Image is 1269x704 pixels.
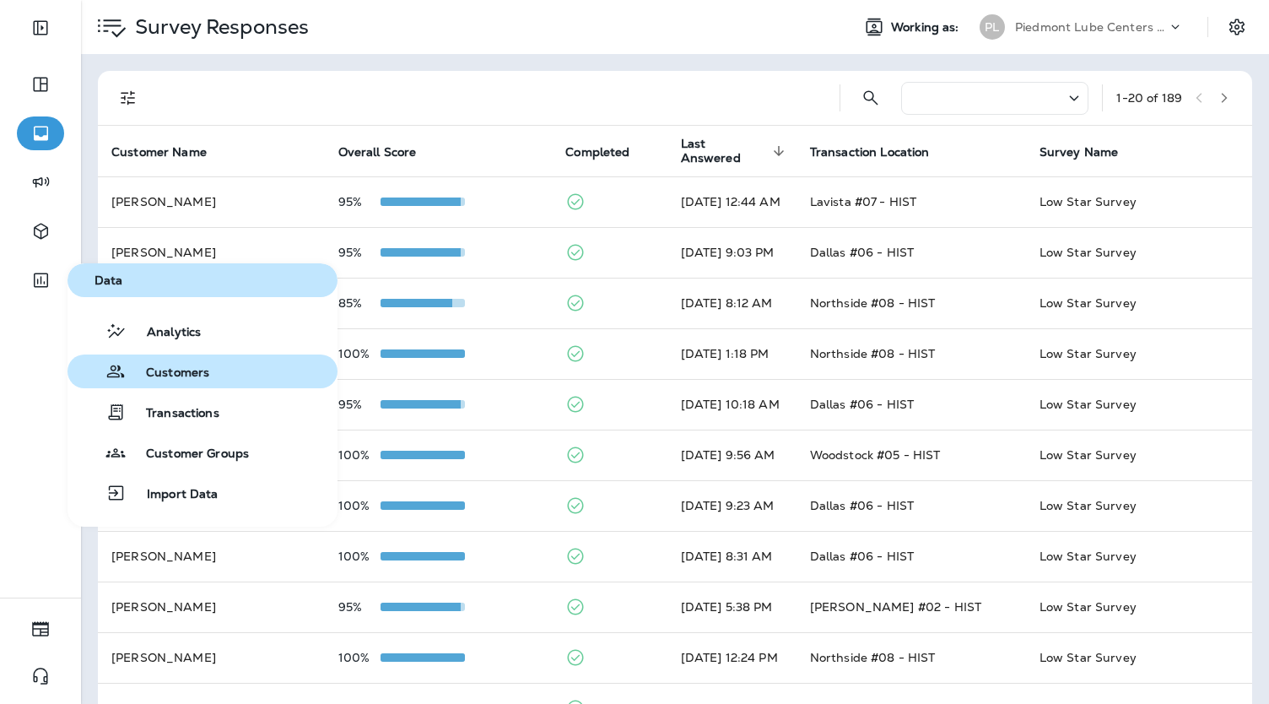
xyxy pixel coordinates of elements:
p: 85% [338,296,381,310]
span: Completed [565,145,629,160]
button: Data [67,263,337,297]
span: Customer Groups [126,447,249,463]
td: Low Star Survey [1026,227,1252,278]
td: [DATE] 8:12 AM [667,278,796,328]
td: [DATE] 12:44 AM [667,176,796,227]
td: Dallas #06 - HIST [796,379,1026,430]
span: Survey Name [1039,145,1119,160]
button: Filters [111,81,145,115]
div: PL [980,14,1005,40]
p: 100% [338,448,381,462]
td: Northside #08 - HIST [796,278,1026,328]
td: Northside #08 - HIST [796,632,1026,683]
p: 95% [338,195,381,208]
td: Low Star Survey [1026,531,1252,582]
span: Working as: [891,20,963,35]
td: Low Star Survey [1026,582,1252,632]
td: [PERSON_NAME] [98,227,325,278]
td: [PERSON_NAME] [98,176,325,227]
p: 100% [338,499,381,512]
td: [DATE] 8:31 AM [667,531,796,582]
td: [DATE] 12:24 PM [667,632,796,683]
button: Transactions [67,395,337,429]
button: Customers [67,355,337,388]
td: [DATE] 10:18 AM [667,379,796,430]
td: [PERSON_NAME] [98,632,325,683]
button: Import Data [67,476,337,510]
span: Analytics [127,325,201,341]
p: 100% [338,347,381,360]
td: Low Star Survey [1026,176,1252,227]
button: Analytics [67,314,337,348]
td: Low Star Survey [1026,328,1252,379]
p: Piedmont Lube Centers LLC [1015,20,1167,34]
td: Northside #08 - HIST [796,328,1026,379]
span: Import Data [127,487,219,503]
span: Customer Name [111,145,207,160]
td: [PERSON_NAME] [98,531,325,582]
td: [DATE] 9:03 PM [667,227,796,278]
td: [PERSON_NAME] #02 - HIST [796,582,1026,632]
button: Search Survey Responses [854,81,888,115]
td: [PERSON_NAME] [98,582,325,632]
span: Data [74,273,331,288]
td: [DATE] 9:56 AM [667,430,796,480]
td: Low Star Survey [1026,632,1252,683]
td: Dallas #06 - HIST [796,480,1026,531]
p: Survey Responses [128,14,309,40]
td: Low Star Survey [1026,379,1252,430]
span: Overall Score [338,145,417,160]
button: Settings [1222,12,1252,42]
td: Lavista #07 - HIST [796,176,1026,227]
span: Transactions [126,406,219,422]
p: 100% [338,550,381,563]
td: Low Star Survey [1026,430,1252,480]
td: Dallas #06 - HIST [796,227,1026,278]
td: [DATE] 1:18 PM [667,328,796,379]
p: 95% [338,600,381,614]
span: Last Answered [681,137,768,165]
span: Transaction Location [810,145,930,160]
span: Customers [126,366,209,382]
div: 1 - 20 of 189 [1116,91,1182,105]
button: Expand Sidebar [17,11,64,45]
td: Woodstock #05 - HIST [796,430,1026,480]
td: Low Star Survey [1026,278,1252,328]
td: [DATE] 5:38 PM [667,582,796,632]
p: 95% [338,398,381,411]
td: [DATE] 9:23 AM [667,480,796,531]
td: Dallas #06 - HIST [796,531,1026,582]
td: Low Star Survey [1026,480,1252,531]
p: 95% [338,246,381,259]
button: Customer Groups [67,436,337,469]
p: 100% [338,651,381,664]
